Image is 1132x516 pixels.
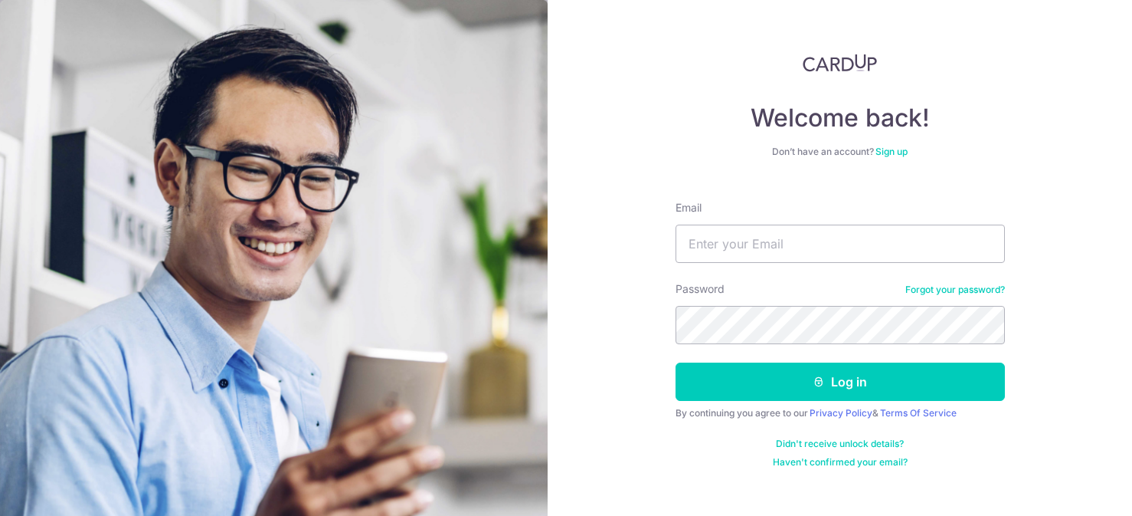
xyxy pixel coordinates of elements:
input: Enter your Email [676,225,1005,263]
img: CardUp Logo [803,54,878,72]
div: Don’t have an account? [676,146,1005,158]
a: Terms Of Service [880,407,957,419]
button: Log in [676,363,1005,401]
label: Email [676,200,702,215]
a: Privacy Policy [810,407,872,419]
a: Forgot your password? [905,284,1005,296]
h4: Welcome back! [676,103,1005,133]
a: Haven't confirmed your email? [773,456,908,468]
div: By continuing you agree to our & [676,407,1005,419]
a: Sign up [875,146,908,157]
label: Password [676,281,725,297]
a: Didn't receive unlock details? [776,438,904,450]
